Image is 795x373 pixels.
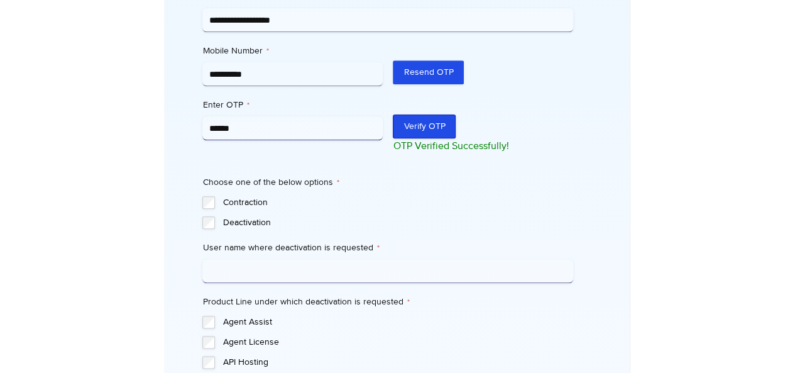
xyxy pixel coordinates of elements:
label: User name where deactivation is requested [202,242,573,254]
label: Enter OTP [202,99,383,111]
legend: Product Line under which deactivation is requested [202,296,409,308]
label: Mobile Number [202,45,383,57]
label: Agent License [222,336,573,348]
button: Verify OTP [393,114,456,138]
label: Contraction [222,196,573,209]
label: Agent Assist [222,316,573,328]
p: OTP Verified Successfully! [393,138,573,153]
label: Deactivation [222,216,573,229]
label: API Hosting [222,356,573,369]
legend: Choose one of the below options [202,176,339,189]
button: Resend OTP [393,60,464,84]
